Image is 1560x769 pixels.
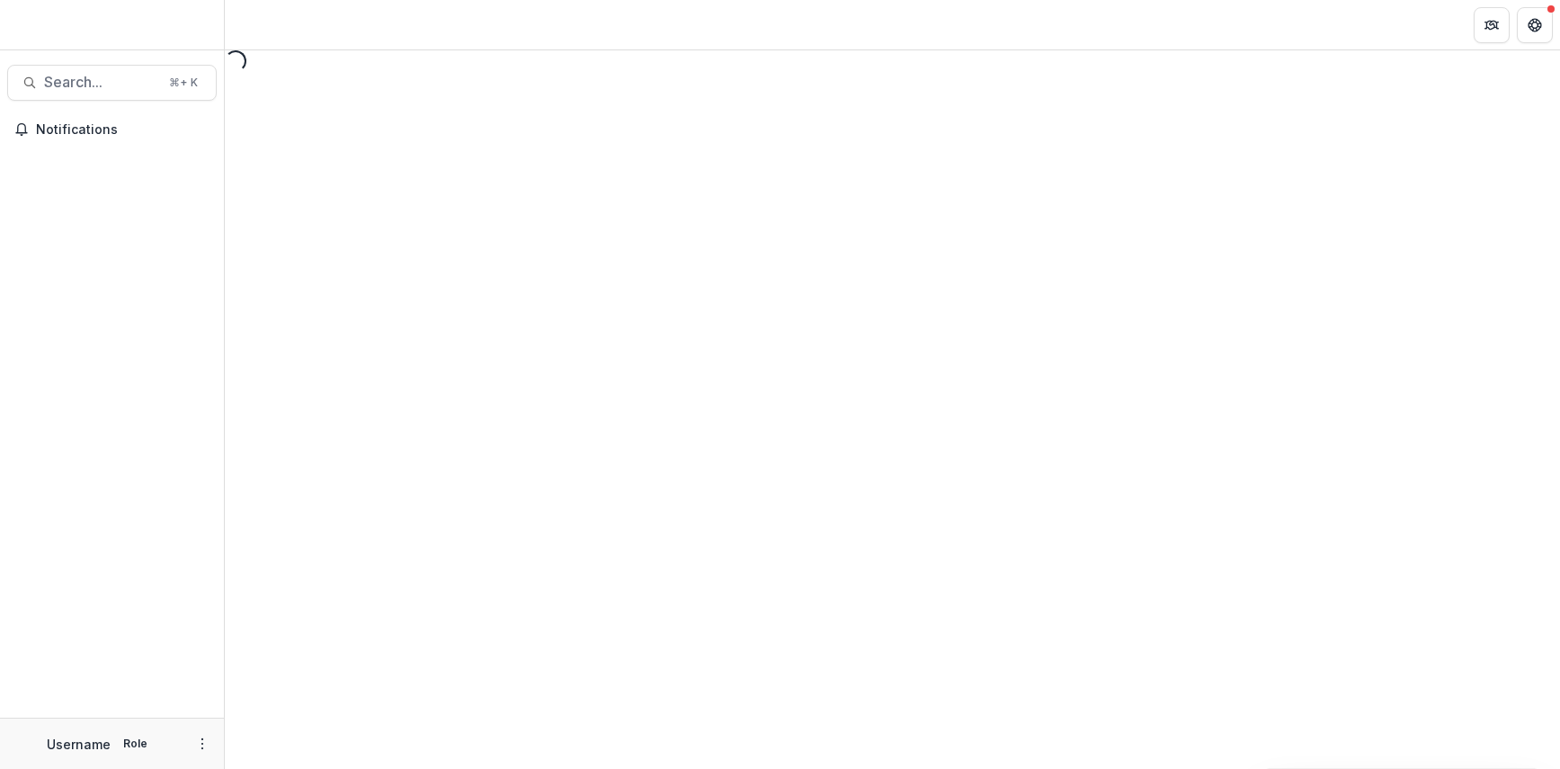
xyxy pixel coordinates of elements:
[7,115,217,144] button: Notifications
[165,73,201,93] div: ⌘ + K
[47,735,111,754] p: Username
[1517,7,1553,43] button: Get Help
[118,736,153,752] p: Role
[1474,7,1510,43] button: Partners
[36,122,209,138] span: Notifications
[7,65,217,101] button: Search...
[44,74,158,91] span: Search...
[192,733,213,755] button: More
